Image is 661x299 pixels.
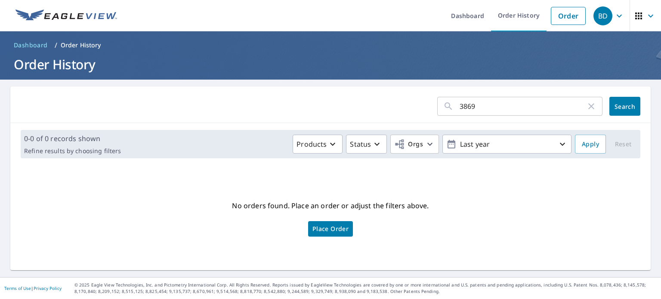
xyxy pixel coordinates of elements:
[24,147,121,155] p: Refine results by choosing filters
[10,38,51,52] a: Dashboard
[61,41,101,49] p: Order History
[460,94,586,118] input: Address, Report #, Claim ID, etc.
[74,282,657,295] p: © 2025 Eagle View Technologies, Inc. and Pictometry International Corp. All Rights Reserved. Repo...
[457,137,557,152] p: Last year
[575,135,606,154] button: Apply
[350,139,371,149] p: Status
[346,135,387,154] button: Status
[4,285,31,291] a: Terms of Use
[312,227,349,231] span: Place Order
[293,135,343,154] button: Products
[616,102,633,111] span: Search
[10,55,651,73] h1: Order History
[10,38,651,52] nav: breadcrumb
[55,40,57,50] li: /
[593,6,612,25] div: BD
[297,139,327,149] p: Products
[4,286,62,291] p: |
[34,285,62,291] a: Privacy Policy
[24,133,121,144] p: 0-0 of 0 records shown
[442,135,571,154] button: Last year
[582,139,599,150] span: Apply
[551,7,586,25] a: Order
[390,135,439,154] button: Orgs
[232,199,429,213] p: No orders found. Place an order or adjust the filters above.
[308,221,353,237] a: Place Order
[394,139,423,150] span: Orgs
[15,9,117,22] img: EV Logo
[14,41,48,49] span: Dashboard
[609,97,640,116] button: Search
